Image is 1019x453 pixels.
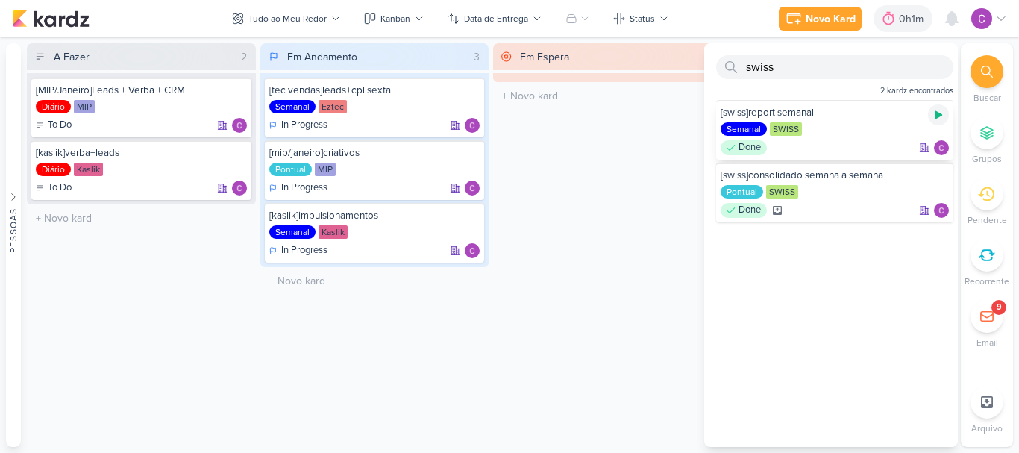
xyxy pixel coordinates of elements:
p: Done [739,203,761,218]
div: Kaslik [319,225,348,239]
div: SWISS [766,185,798,199]
p: Email [976,336,998,349]
div: In Progress [269,243,327,258]
div: Pontual [721,185,763,199]
div: MIP [315,163,336,176]
p: Pendente [968,213,1007,227]
div: Semanal [721,122,767,136]
img: Carlos Lima [232,181,247,196]
div: [swiss]report semanal [721,106,949,119]
div: [kaslik]impulsionamentos [269,209,480,222]
div: Responsável: Carlos Lima [232,118,247,133]
div: To Do [36,118,72,133]
div: Diário [36,100,71,113]
div: [MIP/Janeiro]Leads + Verba + CRM [36,84,247,97]
img: Carlos Lima [232,118,247,133]
div: A Fazer [54,49,90,65]
p: Grupos [972,152,1002,166]
p: In Progress [281,118,327,133]
div: 3 [468,49,486,65]
div: MIP [74,100,95,113]
input: + Novo kard [263,270,486,292]
div: Responsável: Carlos Lima [465,181,480,196]
img: Carlos Lima [465,118,480,133]
div: Diário [36,163,71,176]
input: + Novo kard [30,207,253,229]
div: Em Andamento [287,49,357,65]
div: Responsável: Carlos Lima [232,181,247,196]
p: In Progress [281,243,327,258]
img: Carlos Lima [465,243,480,258]
li: Ctrl + F [961,55,1013,104]
img: kardz.app [12,10,90,28]
div: 0h1m [899,11,928,27]
div: Done [721,140,767,155]
div: Pessoas [7,207,20,252]
img: Carlos Lima [465,181,480,196]
span: 2 kardz encontrados [880,85,953,97]
div: Arquivado [773,206,782,215]
p: Done [739,140,761,155]
div: Responsável: Carlos Lima [465,118,480,133]
div: Em Espera [520,49,569,65]
img: Carlos Lima [934,203,949,218]
p: Recorrente [965,275,1009,288]
input: Busque por kardz [716,55,953,79]
p: To Do [48,118,72,133]
div: Kaslik [74,163,103,176]
div: [tec vendas]leads+cpl sexta [269,84,480,97]
div: Ligar relógio [928,104,949,125]
div: Eztec [319,100,347,113]
p: Arquivo [971,422,1003,435]
div: In Progress [269,181,327,196]
div: 9 [997,302,1002,313]
div: Semanal [269,225,316,239]
p: Buscar [973,91,1001,104]
input: + Novo kard [496,85,719,107]
div: In Progress [269,118,327,133]
p: In Progress [281,181,327,196]
div: To Do [36,181,72,196]
div: Pontual [269,163,312,176]
div: Responsável: Carlos Lima [934,203,949,218]
div: 2 [235,49,253,65]
div: [kaslik]verba+leads [36,146,247,160]
div: Responsável: Carlos Lima [934,140,949,155]
div: Semanal [269,100,316,113]
img: Carlos Lima [971,8,992,29]
div: Responsável: Carlos Lima [465,243,480,258]
img: Carlos Lima [934,140,949,155]
div: SWISS [770,122,802,136]
button: Novo Kard [779,7,862,31]
div: 0 [700,49,719,65]
p: To Do [48,181,72,196]
div: Novo Kard [806,11,856,27]
div: [mip/janeiro]criativos [269,146,480,160]
div: Done [721,203,767,218]
div: [swiss]consolidado semana a semana [721,169,949,182]
button: Pessoas [6,43,21,447]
